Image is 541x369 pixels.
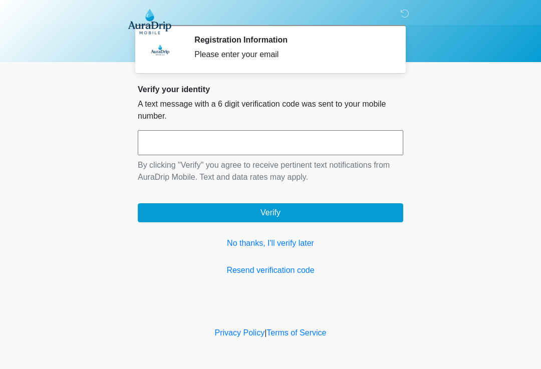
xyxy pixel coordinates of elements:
a: | [264,328,266,337]
p: By clicking "Verify" you agree to receive pertinent text notifications from AuraDrip Mobile. Text... [138,159,403,183]
h2: Verify your identity [138,85,403,94]
a: Resend verification code [138,264,403,276]
img: AuraDrip Mobile Logo [128,8,171,35]
p: A text message with a 6 digit verification code was sent to your mobile number. [138,98,403,122]
button: Verify [138,203,403,222]
div: Please enter your email [194,49,388,61]
a: Privacy Policy [215,328,265,337]
a: Terms of Service [266,328,326,337]
img: Agent Avatar [145,35,175,65]
a: No thanks, I'll verify later [138,237,403,249]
